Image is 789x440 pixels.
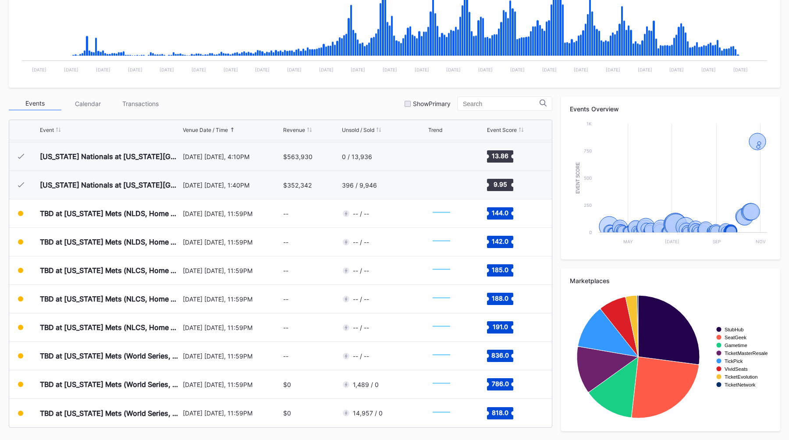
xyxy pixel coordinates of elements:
div: Calendar [61,97,114,110]
div: Event [40,127,54,133]
div: TBD at [US_STATE] Mets (NLDS, Home Game 2) (If Necessary) (Date TBD) CANCELLED [40,238,181,246]
text: [DATE] [606,67,620,72]
div: Event Score [487,127,517,133]
text: [DATE] [733,67,748,72]
text: [DATE] [701,67,716,72]
input: Search [463,100,540,107]
text: [DATE] [160,67,174,72]
svg: Chart title [570,291,771,422]
text: 786.0 [491,380,508,387]
div: [DATE] [DATE], 11:59PM [183,324,281,331]
text: [DATE] [319,67,334,72]
text: 9.95 [493,181,507,188]
div: [US_STATE] Nationals at [US_STATE][GEOGRAPHIC_DATA] [40,181,181,189]
text: 13.86 [492,152,508,160]
div: [DATE] [DATE], 11:59PM [183,238,281,246]
text: [DATE] [542,67,557,72]
div: Revenue [283,127,305,133]
div: 1,489 / 0 [353,381,379,388]
text: 250 [584,202,592,208]
div: [DATE] [DATE], 11:59PM [183,409,281,417]
text: 1k [586,121,592,126]
svg: Chart title [428,231,455,253]
text: [DATE] [255,67,270,72]
text: [DATE] [669,67,684,72]
text: Event Score [576,162,580,194]
text: 144.0 [492,209,508,216]
div: TBD at [US_STATE] Mets (World Series, Home Game 2) (If Necessary) (Date TBD) [40,380,181,389]
text: VividSeats [725,366,748,372]
svg: Chart title [428,174,455,196]
div: Show Primary [413,100,451,107]
text: [DATE] [64,67,78,72]
div: Events [9,97,61,110]
div: [DATE] [DATE], 11:59PM [183,295,281,303]
text: May [623,239,633,244]
text: TicketNetwork [725,382,756,387]
div: Events Overview [570,105,771,113]
div: Unsold / Sold [342,127,374,133]
text: 500 [584,175,592,181]
text: 142.0 [492,238,508,245]
div: [DATE] [DATE], 4:10PM [183,153,281,160]
div: -- [283,295,288,303]
text: TicketEvolution [725,374,757,380]
svg: Chart title [428,259,455,281]
text: Nov [756,239,766,244]
text: StubHub [725,327,744,332]
text: [DATE] [192,67,206,72]
text: 750 [584,148,592,153]
div: -- / -- [353,210,369,217]
text: [DATE] [224,67,238,72]
div: -- [283,210,288,217]
text: 0 [589,230,592,235]
div: TBD at [US_STATE] Mets (NLDS, Home Game 1) (If Necessary) (Date TBD) CANCELLED [40,209,181,218]
text: [DATE] [128,67,142,72]
div: [DATE] [DATE], 1:40PM [183,181,281,189]
text: Gametime [725,343,747,348]
text: [DATE] [96,67,110,72]
div: [DATE] [DATE], 11:59PM [183,352,281,360]
text: 188.0 [492,295,508,302]
div: -- / -- [353,324,369,331]
text: [DATE] [638,67,652,72]
div: -- / -- [353,267,369,274]
text: TickPick [725,358,743,364]
div: 396 / 9,946 [342,181,377,189]
text: SeatGeek [725,335,746,340]
svg: Chart title [428,288,455,310]
text: [DATE] [665,239,679,244]
div: Transactions [114,97,167,110]
div: 0 / 13,936 [342,153,372,160]
div: 14,957 / 0 [353,409,383,417]
div: TBD at [US_STATE] Mets (World Series, Home Game 1) (If Necessary) (Date TBD) [40,351,181,360]
div: TBD at [US_STATE] Mets (World Series, Home Game 3) (If Necessary) (Date TBD) [40,409,181,418]
svg: Chart title [428,345,455,367]
text: [DATE] [478,67,493,72]
svg: Chart title [428,373,455,395]
div: [DATE] [DATE], 11:59PM [183,381,281,388]
div: -- / -- [353,295,369,303]
text: [DATE] [415,67,429,72]
svg: Chart title [428,145,455,167]
div: [DATE] [DATE], 11:59PM [183,210,281,217]
svg: Chart title [570,119,771,251]
text: [DATE] [351,67,365,72]
div: [DATE] [DATE], 11:59PM [183,267,281,274]
svg: Chart title [428,316,455,338]
div: $352,342 [283,181,312,189]
svg: Chart title [428,402,455,424]
div: -- [283,352,288,360]
text: 191.0 [492,323,508,330]
text: 818.0 [492,408,508,416]
text: [DATE] [574,67,588,72]
text: [DATE] [383,67,397,72]
div: -- / -- [353,238,369,246]
svg: Chart title [428,202,455,224]
div: TBD at [US_STATE] Mets (NLCS, Home Game 3) (If Necessary) (Date TBD) [40,323,181,332]
div: [US_STATE] Nationals at [US_STATE][GEOGRAPHIC_DATA] (Long Sleeve T-Shirt Giveaway) [40,152,181,161]
div: -- [283,324,288,331]
div: $563,930 [283,153,313,160]
text: TicketMasterResale [725,351,768,356]
div: Trend [428,127,442,133]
